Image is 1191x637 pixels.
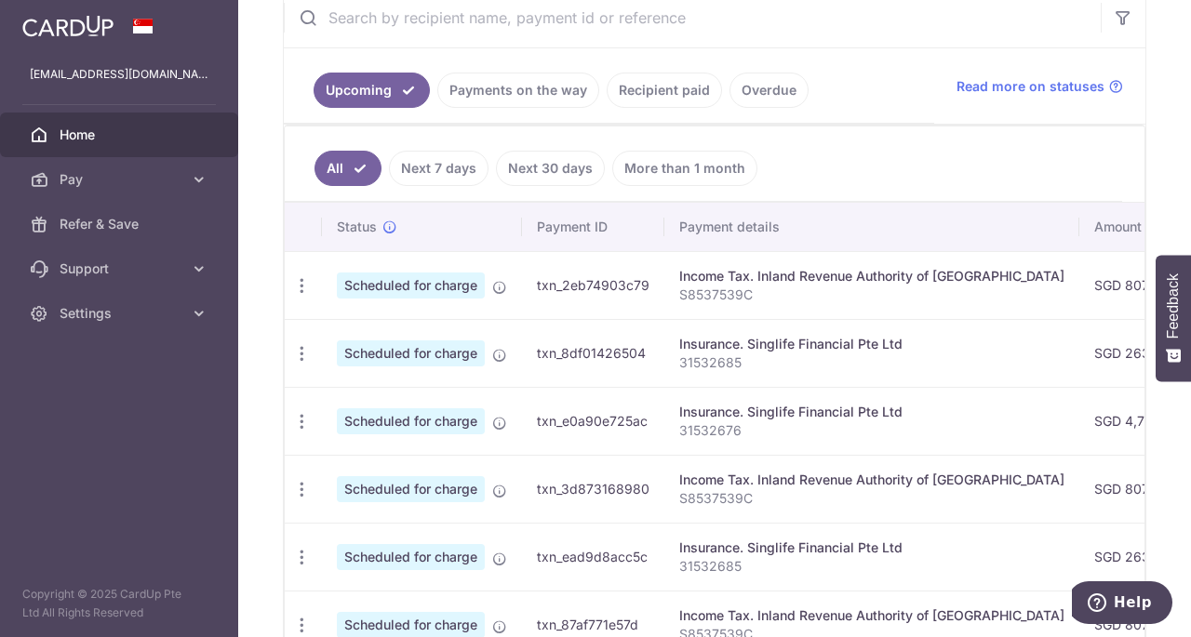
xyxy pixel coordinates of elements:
[679,335,1064,353] div: Insurance. Singlife Financial Pte Ltd
[337,272,485,299] span: Scheduled for charge
[957,77,1123,96] a: Read more on statuses
[314,73,430,108] a: Upcoming
[60,170,182,189] span: Pay
[60,304,182,323] span: Settings
[337,476,485,502] span: Scheduled for charge
[522,319,664,387] td: txn_8df01426504
[1156,255,1191,381] button: Feedback - Show survey
[679,489,1064,508] p: S8537539C
[437,73,599,108] a: Payments on the way
[60,215,182,233] span: Refer & Save
[607,73,722,108] a: Recipient paid
[22,15,114,37] img: CardUp
[522,523,664,591] td: txn_ead9d8acc5c
[522,251,664,319] td: txn_2eb74903c79
[30,65,208,84] p: [EMAIL_ADDRESS][DOMAIN_NAME]
[612,151,757,186] a: More than 1 month
[60,126,182,144] span: Home
[679,606,1064,625] div: Income Tax. Inland Revenue Authority of [GEOGRAPHIC_DATA]
[522,455,664,523] td: txn_3d873168980
[679,285,1064,304] p: S8537539C
[314,151,381,186] a: All
[679,557,1064,576] p: 31532685
[496,151,605,186] a: Next 30 days
[679,471,1064,489] div: Income Tax. Inland Revenue Authority of [GEOGRAPHIC_DATA]
[60,259,182,278] span: Support
[337,544,485,570] span: Scheduled for charge
[679,403,1064,421] div: Insurance. Singlife Financial Pte Ltd
[679,538,1064,557] div: Insurance. Singlife Financial Pte Ltd
[679,353,1064,372] p: 31532685
[337,218,377,236] span: Status
[679,421,1064,440] p: 31532676
[522,203,664,251] th: Payment ID
[679,267,1064,285] div: Income Tax. Inland Revenue Authority of [GEOGRAPHIC_DATA]
[522,387,664,455] td: txn_e0a90e725ac
[337,340,485,366] span: Scheduled for charge
[1165,273,1182,338] span: Feedback
[337,408,485,434] span: Scheduled for charge
[664,203,1079,251] th: Payment details
[957,77,1104,96] span: Read more on statuses
[389,151,488,186] a: Next 7 days
[729,73,809,108] a: Overdue
[1072,581,1172,628] iframe: Opens a widget where you can find more information
[1094,218,1142,236] span: Amount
